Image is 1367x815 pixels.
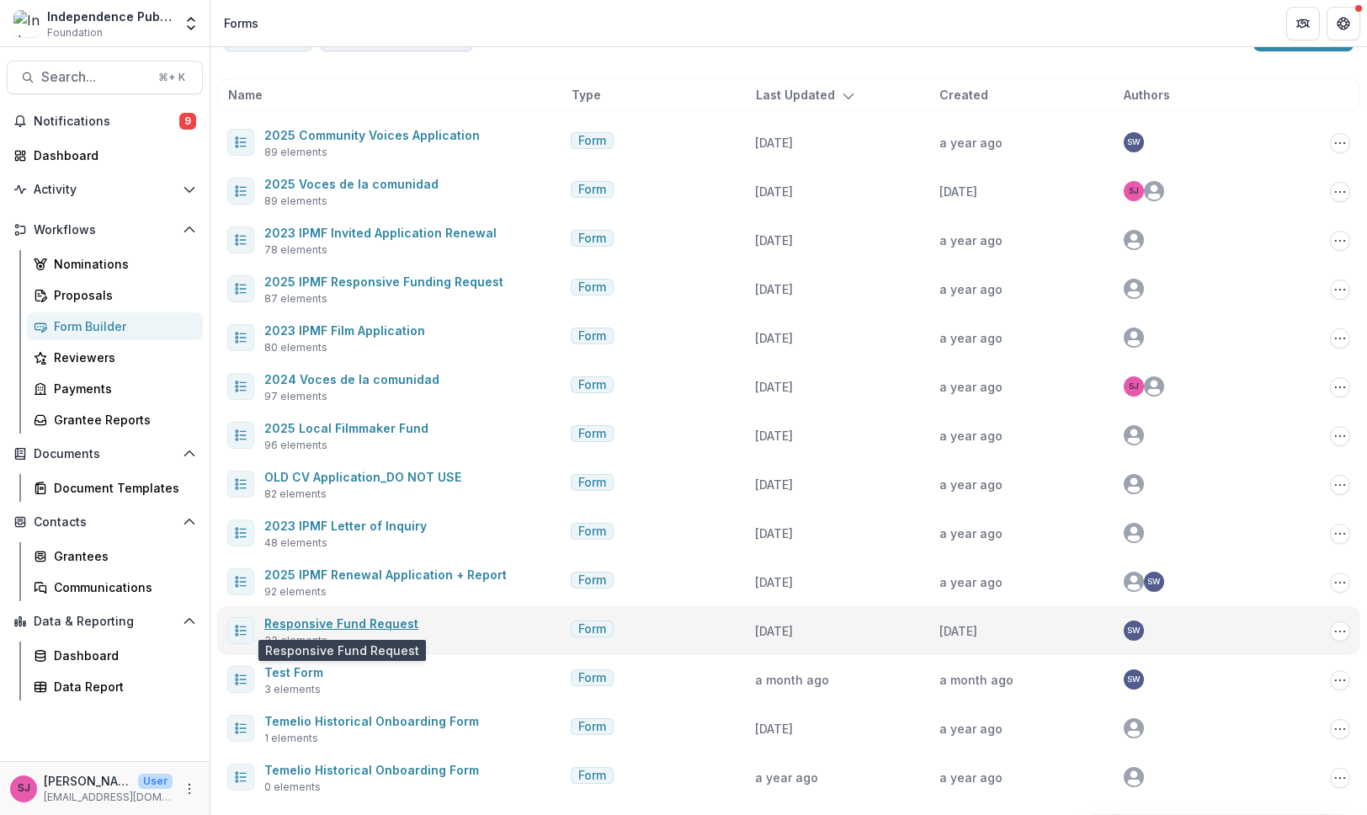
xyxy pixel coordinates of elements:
[1330,719,1350,739] button: Options
[1330,768,1350,788] button: Options
[578,378,606,392] span: Form
[755,331,793,345] span: [DATE]
[34,115,179,129] span: Notifications
[27,673,203,700] a: Data Report
[54,479,189,497] div: Document Templates
[264,372,439,386] a: 2024 Voces de la comunidad
[27,406,203,434] a: Grantee Reports
[34,515,176,530] span: Contacts
[47,25,103,40] span: Foundation
[264,535,327,551] span: 48 elements
[54,349,189,366] div: Reviewers
[578,671,606,685] span: Form
[264,567,507,582] a: 2025 IPMF Renewal Application + Report
[264,194,327,209] span: 89 elements
[1124,230,1144,250] svg: avatar
[47,8,173,25] div: Independence Public Media Foundation
[27,281,203,309] a: Proposals
[264,665,323,679] a: Test Form
[939,673,1013,687] span: a month ago
[264,242,327,258] span: 78 elements
[138,774,173,789] p: User
[27,250,203,278] a: Nominations
[1330,328,1350,349] button: Options
[264,323,425,338] a: 2023 IPMF Film Application
[264,421,428,435] a: 2025 Local Filmmaker Fund
[755,136,793,150] span: [DATE]
[44,772,131,790] p: [PERSON_NAME]
[27,344,203,371] a: Reviewers
[578,573,606,588] span: Form
[755,673,829,687] span: a month ago
[578,769,606,783] span: Form
[54,547,189,565] div: Grantees
[1330,670,1350,690] button: Options
[1147,578,1161,586] div: Sherella Williams
[27,642,203,669] a: Dashboard
[264,763,479,777] a: Temelio Historical Onboarding Form
[1124,86,1170,104] span: Authors
[842,89,855,103] svg: sorted descending
[1330,621,1350,642] button: Options
[264,633,327,648] span: 33 elements
[155,68,189,87] div: ⌘ + K
[264,128,480,142] a: 2025 Community Voices Application
[179,113,196,130] span: 9
[1124,425,1144,445] svg: avatar
[1124,279,1144,299] svg: avatar
[1124,718,1144,738] svg: avatar
[34,615,176,629] span: Data & Reporting
[44,790,173,805] p: [EMAIL_ADDRESS][DOMAIN_NAME]
[27,542,203,570] a: Grantees
[572,86,601,104] span: Type
[54,578,189,596] div: Communications
[939,184,977,199] span: [DATE]
[7,141,203,169] a: Dashboard
[755,429,793,443] span: [DATE]
[1127,626,1141,635] div: Sherella Williams
[27,474,203,502] a: Document Templates
[939,233,1003,248] span: a year ago
[755,770,818,785] span: a year ago
[217,11,265,35] nav: breadcrumb
[755,233,793,248] span: [DATE]
[264,389,327,404] span: 97 elements
[264,714,479,728] a: Temelio Historical Onboarding Form
[27,375,203,402] a: Payments
[939,86,988,104] span: Created
[1330,231,1350,251] button: Options
[54,411,189,429] div: Grantee Reports
[1124,523,1144,543] svg: avatar
[264,584,327,599] span: 92 elements
[264,519,427,533] a: 2023 IPMF Letter of Inquiry
[1129,382,1139,391] div: Samíl Jimenez-Magdaleno
[1330,426,1350,446] button: Options
[264,291,327,306] span: 87 elements
[578,232,606,246] span: Form
[1330,377,1350,397] button: Options
[179,7,203,40] button: Open entity switcher
[755,624,793,638] span: [DATE]
[578,622,606,637] span: Form
[179,779,199,799] button: More
[578,427,606,441] span: Form
[939,429,1003,443] span: a year ago
[13,10,40,37] img: Independence Public Media Foundation
[7,176,203,203] button: Open Activity
[34,183,176,197] span: Activity
[755,282,793,296] span: [DATE]
[54,380,189,397] div: Payments
[1124,767,1144,787] svg: avatar
[264,682,321,697] span: 3 elements
[1129,187,1139,195] div: Samíl Jimenez-Magdaleno
[264,145,327,160] span: 89 elements
[755,184,793,199] span: [DATE]
[1144,181,1164,201] svg: avatar
[264,487,327,502] span: 82 elements
[1124,572,1144,592] svg: avatar
[939,722,1003,736] span: a year ago
[578,183,606,197] span: Form
[7,108,203,135] button: Notifications9
[7,608,203,635] button: Open Data & Reporting
[1330,280,1350,300] button: Options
